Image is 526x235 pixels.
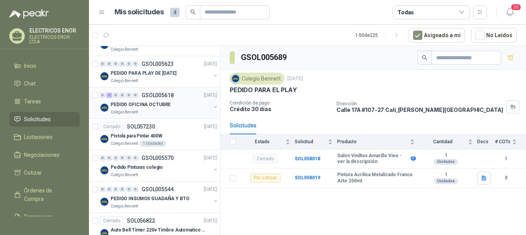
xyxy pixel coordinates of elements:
[337,153,409,165] b: Galón Viniltex Amarillo Vivo - ver la descripción
[100,197,109,206] img: Company Logo
[295,156,320,161] a: SOL058018
[9,148,80,162] a: Negociaciones
[133,61,138,67] div: 0
[250,173,280,183] div: Por cotizar
[111,132,162,140] p: Pistola para Pintar 400W
[126,187,132,192] div: 0
[111,70,176,77] p: PEDIDO PARA PLAY DE [DATE]
[9,165,80,180] a: Cotizar
[120,93,125,98] div: 0
[419,139,466,144] span: Cantidad
[295,139,326,144] span: Solicitud
[24,168,42,177] span: Cotizar
[434,159,458,165] div: Unidades
[100,185,219,209] a: 0 0 0 0 0 0 GSOL005544[DATE] Company LogoPEDIDO INSUMOS GUADAÑA Y BTOColegio Bennett
[100,72,109,81] img: Company Logo
[287,75,303,82] p: [DATE]
[336,106,504,113] p: Calle 17A #107-27 Cali , [PERSON_NAME][GEOGRAPHIC_DATA]
[337,139,408,144] span: Producto
[230,86,297,94] p: PEDIDO PARA EL PLAY
[204,186,217,193] p: [DATE]
[495,155,517,163] b: 1
[419,172,473,178] b: 1
[231,74,240,83] img: Company Logo
[113,61,119,67] div: 0
[336,101,504,106] p: Dirección
[142,93,174,98] p: GSOL005618
[29,35,80,44] p: ELECTRICOS ENOR LTDA
[24,133,53,141] span: Licitaciones
[127,124,155,129] p: SOL057230
[114,7,164,18] h1: Mis solicitudes
[9,112,80,127] a: Solicitudes
[100,134,109,144] img: Company Logo
[100,155,106,161] div: 0
[295,175,320,180] a: SOL058019
[24,213,53,221] span: Remisiones
[111,109,138,115] p: Colegio Bennett
[495,134,526,149] th: # COTs
[106,61,112,67] div: 0
[241,134,295,149] th: Estado
[120,187,125,192] div: 0
[170,8,179,17] span: 4
[100,153,219,178] a: 0 0 0 0 0 0 GSOL005570[DATE] Company LogoPedido Pinturas colegioColegio Bennett
[495,139,511,144] span: # COTs
[126,155,132,161] div: 0
[111,203,138,209] p: Colegio Bennett
[111,226,207,234] p: Auto Bell Timer 220v Timbre Automatico Para Colegios, Indust
[190,9,196,15] span: search
[111,101,171,108] p: PEDIDO OFICINA OCTUBRE
[127,218,155,223] p: SOL056822
[111,164,163,171] p: Pedido Pinturas colegio
[9,76,80,91] a: Chat
[111,46,138,53] p: Colegio Bennett
[419,134,477,149] th: Cantidad
[230,106,330,112] p: Crédito 30 días
[253,154,277,163] div: Cerrado
[100,59,219,84] a: 0 0 0 0 0 0 GSOL005623[DATE] Company LogoPEDIDO PARA PLAY DE [DATE]Colegio Bennett
[9,130,80,144] a: Licitaciones
[140,141,166,147] div: 1 Unidades
[113,187,119,192] div: 0
[434,178,458,184] div: Unidades
[355,29,403,41] div: 1 - 50 de 225
[126,61,132,67] div: 0
[422,55,427,60] span: search
[100,93,106,98] div: 0
[24,151,60,159] span: Negociaciones
[409,28,465,43] button: Asignado a mi
[111,195,190,202] p: PEDIDO INSUMOS GUADAÑA Y BTO
[100,187,106,192] div: 0
[113,155,119,161] div: 0
[24,115,51,124] span: Solicitudes
[29,28,80,33] p: ELECTRICOS ENOR
[142,155,174,161] p: GSOL005570
[9,209,80,224] a: Remisiones
[120,61,125,67] div: 0
[398,8,414,17] div: Todas
[419,153,473,159] b: 1
[24,97,41,106] span: Tareas
[9,9,49,19] img: Logo peakr
[9,183,80,206] a: Órdenes de Compra
[204,217,217,225] p: [DATE]
[100,61,106,67] div: 0
[100,166,109,175] img: Company Logo
[230,73,284,84] div: Colegio Bennett
[142,187,174,192] p: GSOL005544
[230,121,256,130] div: Solicitudes
[241,51,288,63] h3: GSOL005689
[113,93,119,98] div: 0
[89,119,220,150] a: CerradoSOL057230[DATE] Company LogoPistola para Pintar 400WColegio Bennett1 Unidades
[495,174,517,182] b: 0
[100,91,219,115] a: 0 2 0 0 0 0 GSOL005618[DATE] Company LogoPEDIDO OFICINA OCTUBREColegio Bennett
[503,5,517,19] button: 20
[106,187,112,192] div: 0
[204,123,217,130] p: [DATE]
[111,78,138,84] p: Colegio Bennett
[100,122,124,131] div: Cerrado
[9,94,80,109] a: Tareas
[100,103,109,112] img: Company Logo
